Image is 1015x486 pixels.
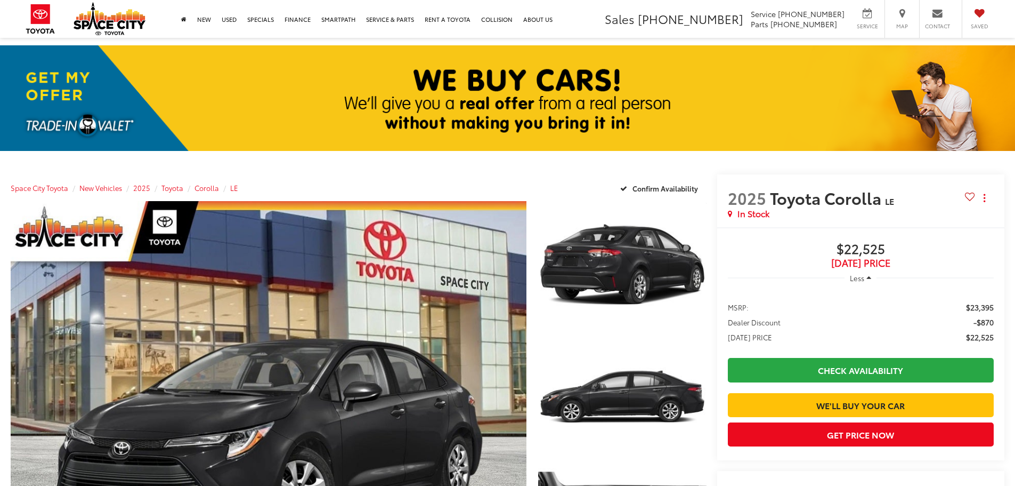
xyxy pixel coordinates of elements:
span: Map [890,22,914,30]
a: 2025 [133,183,150,193]
span: MSRP: [728,302,749,313]
span: Service [751,9,776,19]
span: [PHONE_NUMBER] [770,19,837,29]
span: Saved [968,22,991,30]
a: We'll Buy Your Car [728,393,994,417]
span: Parts [751,19,768,29]
span: -$870 [973,317,994,328]
button: Confirm Availability [614,179,707,197]
span: $22,525 [966,332,994,342]
span: $23,395 [966,302,994,313]
span: Toyota Corolla [770,186,885,209]
img: 2025 Toyota Corolla LE [536,200,708,329]
span: Confirm Availability [632,184,698,193]
img: Space City Toyota [74,2,145,35]
span: In Stock [737,208,769,220]
button: Get Price Now [728,423,994,447]
a: LE [230,183,238,193]
a: Check Availability [728,358,994,382]
span: Contact [925,22,950,30]
button: Actions [975,189,994,208]
span: [DATE] Price [728,258,994,268]
a: Expand Photo 2 [538,333,707,460]
span: $22,525 [728,242,994,258]
span: Sales [605,10,635,27]
span: Dealer Discount [728,317,781,328]
span: [PHONE_NUMBER] [778,9,845,19]
span: 2025 [728,186,766,209]
span: LE [885,195,894,207]
img: 2025 Toyota Corolla LE [536,332,708,461]
a: Toyota [161,183,183,193]
a: Expand Photo 1 [538,201,707,328]
span: [DATE] PRICE [728,332,772,342]
span: dropdown dots [984,194,985,202]
span: Less [850,273,864,283]
span: Service [855,22,879,30]
button: Less [845,268,876,288]
a: New Vehicles [79,183,122,193]
a: Corolla [194,183,219,193]
span: [PHONE_NUMBER] [638,10,743,27]
a: Space City Toyota [11,183,68,193]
